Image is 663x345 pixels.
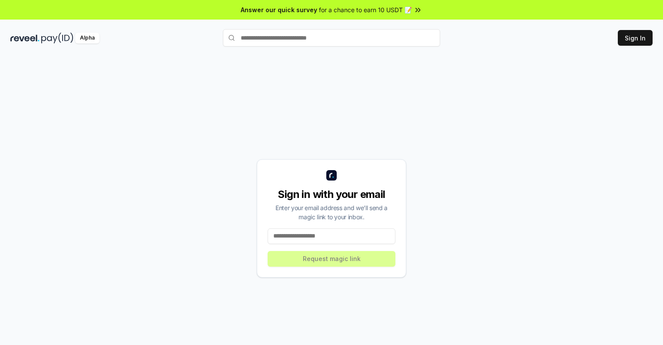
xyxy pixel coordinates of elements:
[618,30,653,46] button: Sign In
[268,203,395,221] div: Enter your email address and we’ll send a magic link to your inbox.
[268,188,395,201] div: Sign in with your email
[326,170,337,181] img: logo_small
[10,33,40,44] img: reveel_dark
[319,5,412,14] span: for a chance to earn 10 USDT 📝
[75,33,99,44] div: Alpha
[241,5,317,14] span: Answer our quick survey
[41,33,73,44] img: pay_id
